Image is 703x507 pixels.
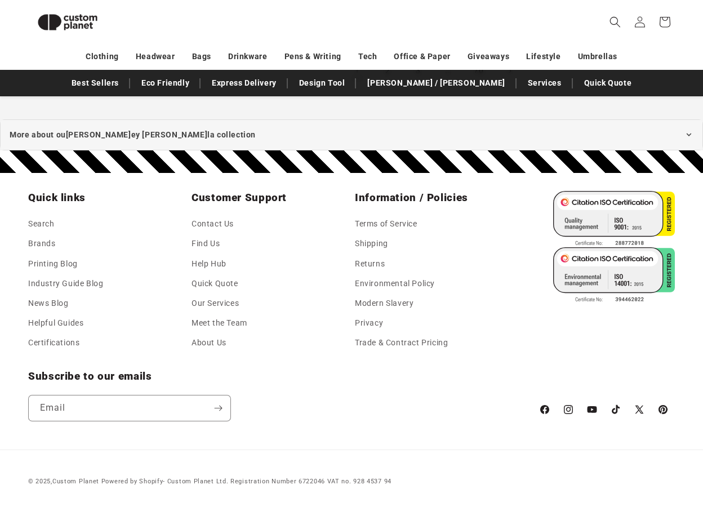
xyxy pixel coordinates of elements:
a: About Us [192,333,226,353]
h2: Subscribe to our emails [28,370,527,383]
span: More about ou[PERSON_NAME]ey [PERSON_NAME]la collection [10,128,256,142]
a: Search [28,217,55,234]
a: News Blog [28,293,68,313]
a: Pens & Writing [284,47,341,66]
a: Bags [192,47,211,66]
summary: Search [603,10,628,34]
iframe: Chat Widget [515,385,703,507]
a: Powered by Shopify [101,478,163,485]
a: Terms of Service [355,217,417,234]
a: Printing Blog [28,254,78,274]
img: ISO 9001 Certified [553,191,675,247]
a: Clothing [86,47,119,66]
a: Best Sellers [66,73,124,93]
a: Privacy [355,313,383,333]
a: Office & Paper [394,47,450,66]
a: Eco Friendly [136,73,195,93]
a: Shipping [355,234,388,253]
h2: Quick links [28,191,185,204]
a: Umbrellas [578,47,617,66]
a: Express Delivery [206,73,282,93]
a: [PERSON_NAME] / [PERSON_NAME] [362,73,510,93]
a: Modern Slavery [355,293,413,313]
a: Find Us [192,234,220,253]
small: - Custom Planet Ltd. Registration Number 6722046 VAT no. 928 4537 94 [101,478,391,485]
a: Services [522,73,567,93]
a: Custom Planet [52,478,99,485]
a: Our Services [192,293,239,313]
a: Returns [355,254,385,274]
a: Tech [358,47,377,66]
a: Industry Guide Blog [28,274,103,293]
a: Trade & Contract Pricing [355,333,448,353]
a: Drinkware [228,47,267,66]
small: © 2025, [28,478,99,485]
a: Quick Quote [192,274,238,293]
a: Brands [28,234,56,253]
a: Quick Quote [579,73,638,93]
a: Giveaways [468,47,509,66]
a: Design Tool [293,73,351,93]
h2: Customer Support [192,191,348,204]
a: Certifications [28,333,79,353]
button: Subscribe [206,395,230,421]
a: Meet the Team [192,313,247,333]
a: Helpful Guides [28,313,83,333]
a: Environmental Policy [355,274,435,293]
img: Custom Planet [28,5,107,40]
img: ISO 14001 Certified [553,247,675,304]
a: Help Hub [192,254,226,274]
h2: Information / Policies [355,191,511,204]
a: Contact Us [192,217,234,234]
a: Headwear [136,47,175,66]
a: Lifestyle [526,47,560,66]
